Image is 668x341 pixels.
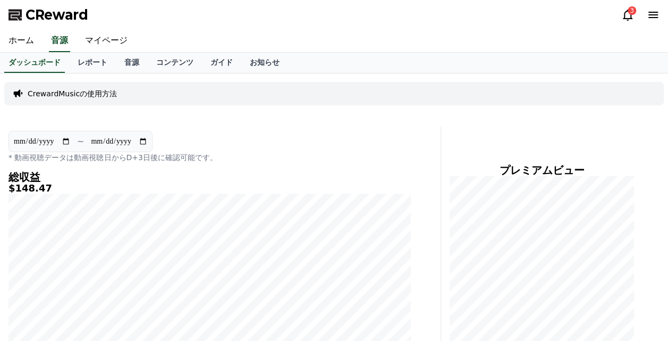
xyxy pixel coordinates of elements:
[9,152,411,163] p: * 動画視聴データは動画視聴日からD+3日後に確認可能です。
[77,135,84,148] p: ~
[26,6,88,23] span: CReward
[210,58,233,66] font: ガイド
[116,53,148,73] a: 音源
[28,88,117,99] a: CrewardMusicの使用方法
[156,58,193,66] font: コンテンツ
[9,171,411,183] h4: 総収益
[77,30,136,52] a: マイページ
[124,58,139,66] font: 音源
[49,30,70,52] a: 音源
[621,9,634,21] a: 3
[202,53,241,73] a: ガイド
[78,58,107,66] font: レポート
[9,6,88,23] a: CReward
[628,6,636,15] div: 3
[9,58,61,66] font: ダッシュボード
[4,53,65,73] a: ダッシュボード
[148,53,202,73] a: コンテンツ
[450,164,634,176] h4: プレミアムビュー
[9,183,411,194] h5: $148.47
[250,58,280,66] font: お知らせ
[69,53,116,73] a: レポート
[241,53,288,73] a: お知らせ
